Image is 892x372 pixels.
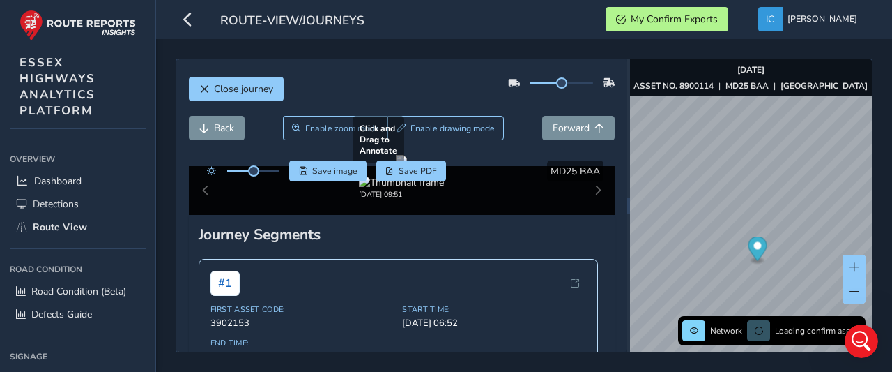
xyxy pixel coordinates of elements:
[283,116,388,140] button: Zoom
[33,198,79,211] span: Detections
[10,193,146,216] a: Detections
[633,80,868,91] div: | |
[210,304,394,315] span: First Asset Code:
[10,149,146,170] div: Overview
[20,10,136,41] img: rr logo
[551,165,600,178] span: MD25 BAA
[359,189,444,200] div: [DATE] 09:51
[16,49,44,77] img: Profile image for Mikko
[10,170,146,193] a: Dashboard
[758,7,783,31] img: diamond-layout
[10,280,146,303] a: Road Condition (Beta)
[553,121,590,135] span: Forward
[199,225,606,244] div: Journey Segments
[289,161,367,181] button: Save
[34,174,82,188] span: Dashboard
[49,63,130,77] div: [PERSON_NAME]
[710,325,742,336] span: Network
[103,6,178,30] h1: Messages
[402,304,586,315] span: Start Time:
[10,216,146,239] a: Route View
[780,80,868,91] strong: [GEOGRAPHIC_DATA]
[245,6,270,31] div: Close
[606,7,728,31] button: My Confirm Exports
[402,317,586,329] span: [DATE] 06:52
[189,116,245,140] button: Back
[49,153,761,164] span: Hello [PERSON_NAME]. Many thanks for this. I am reviewing footage [DATE] and will let you know. [...
[49,218,118,232] div: Route-Reports
[214,121,234,135] span: Back
[787,7,857,31] span: [PERSON_NAME]
[189,77,284,101] button: Close journey
[31,285,126,298] span: Road Condition (Beta)
[43,278,96,288] span: Messages
[133,114,172,129] div: • [DATE]
[399,165,437,177] span: Save PDF
[139,244,279,299] button: Help
[16,204,44,232] div: Profile image for Route-Reports
[210,317,394,329] span: 3902153
[49,166,130,181] div: [PERSON_NAME]
[737,64,764,75] strong: [DATE]
[410,123,495,134] span: Enable drawing mode
[10,259,146,280] div: Road Condition
[10,346,146,367] div: Signage
[16,152,44,180] img: Profile image for Mikko
[748,237,767,265] div: Map marker
[49,50,364,61] span: i hope so. ha! ha! if you need anything else from me, please ask
[542,116,615,140] button: Forward
[775,325,861,336] span: Loading confirm assets
[359,176,444,189] img: Thumbnail frame
[214,82,273,96] span: Close journey
[725,80,769,91] strong: MD25 BAA
[210,350,394,363] span: [DATE] 07:30
[20,54,95,119] span: ESSEX HIGHWAYS ANALYTICS PLATFORM
[16,101,44,128] img: Profile image for Mikko
[631,13,718,26] span: My Confirm Exports
[121,218,160,232] div: • [DATE]
[376,161,447,181] button: PDF
[210,271,240,296] span: # 1
[758,7,862,31] button: [PERSON_NAME]
[210,338,394,348] span: End Time:
[633,80,714,91] strong: ASSET NO. 8900114
[198,278,220,288] span: Help
[10,303,146,326] a: Defects Guide
[305,123,379,134] span: Enable zoom mode
[31,308,92,321] span: Defects Guide
[49,204,817,216] span: Hi [PERSON_NAME], apologies for the late reply, we were working with [PERSON_NAME] on the footage...
[133,63,178,77] div: • 23h ago
[49,114,130,129] div: [PERSON_NAME]
[845,325,878,358] iframe: Intercom live chat
[33,221,87,234] span: Route View
[312,165,357,177] span: Save image
[387,116,504,140] button: Draw
[220,12,364,31] span: route-view/journeys
[133,166,172,181] div: • [DATE]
